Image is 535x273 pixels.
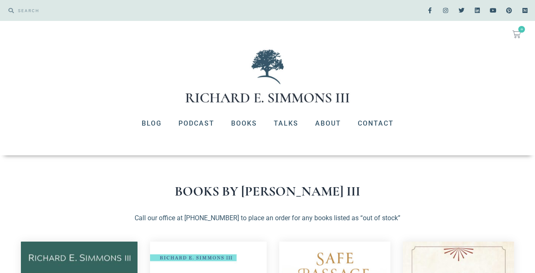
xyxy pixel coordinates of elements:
[170,113,223,134] a: Podcast
[502,25,531,44] a: 0
[349,113,402,134] a: Contact
[133,113,170,134] a: Blog
[307,113,349,134] a: About
[14,4,263,17] input: SEARCH
[265,113,307,134] a: Talks
[21,213,514,223] p: Call our office at [PHONE_NUMBER] to place an order for any books listed as “out of stock”
[21,185,514,198] h1: Books by [PERSON_NAME] III
[223,113,265,134] a: Books
[518,26,525,33] span: 0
